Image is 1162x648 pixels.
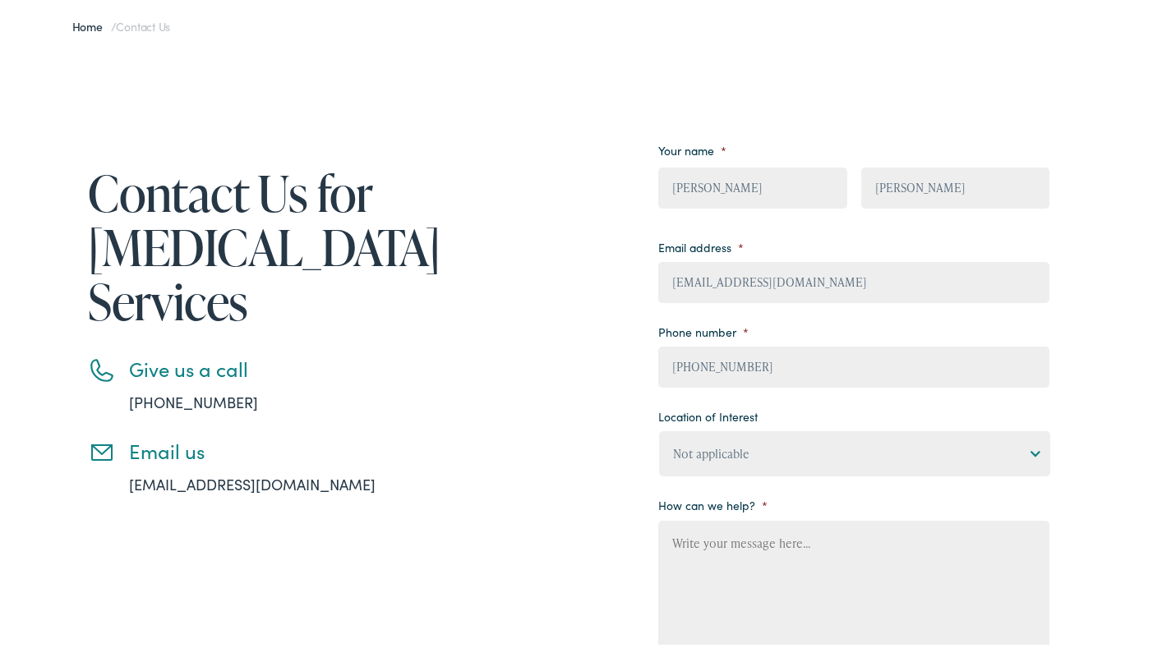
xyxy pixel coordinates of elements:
[861,164,1049,205] input: Last name
[658,406,758,421] label: Location of Interest
[658,259,1049,300] input: example@email.com
[129,388,258,409] a: [PHONE_NUMBER]
[658,321,749,336] label: Phone number
[658,237,744,251] label: Email address
[129,471,376,491] a: [EMAIL_ADDRESS][DOMAIN_NAME]
[116,15,170,31] span: Contact Us
[658,140,726,154] label: Your name
[88,163,425,325] h1: Contact Us for [MEDICAL_DATA] Services
[658,494,768,509] label: How can we help?
[658,164,846,205] input: First name
[129,436,425,460] h3: Email us
[72,15,171,31] span: /
[72,15,111,31] a: Home
[129,354,425,378] h3: Give us a call
[658,343,1049,384] input: (XXX) XXX - XXXX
